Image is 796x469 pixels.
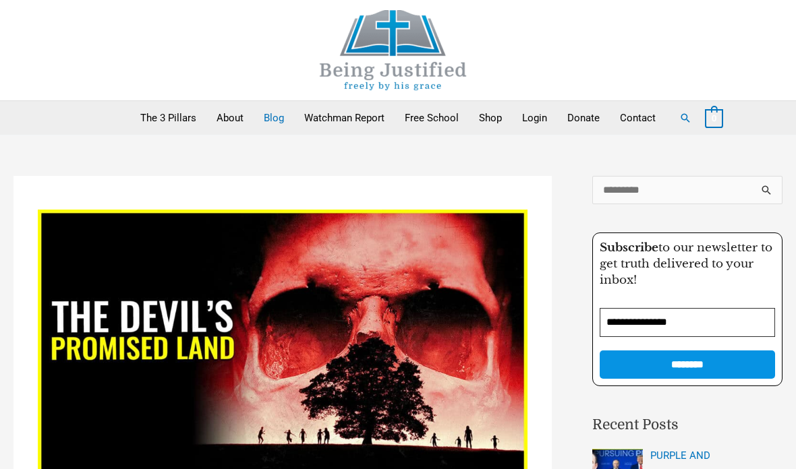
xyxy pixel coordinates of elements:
a: Read: The Devil’s Promised Land [38,340,528,352]
h2: Recent Posts [592,414,783,436]
input: Email Address * [600,308,775,337]
a: Blog [254,101,294,135]
img: Being Justified [292,10,494,90]
a: About [206,101,254,135]
a: Shop [469,101,512,135]
nav: Primary Site Navigation [130,101,666,135]
a: Watchman Report [294,101,395,135]
a: Search button [679,112,691,124]
strong: Subscribe [600,241,658,255]
a: Contact [610,101,666,135]
span: to our newsletter to get truth delivered to your inbox! [600,241,772,287]
a: The 3 Pillars [130,101,206,135]
a: Donate [557,101,610,135]
span: 0 [712,113,716,123]
a: View Shopping Cart, empty [705,112,723,124]
a: Free School [395,101,469,135]
a: Login [512,101,557,135]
